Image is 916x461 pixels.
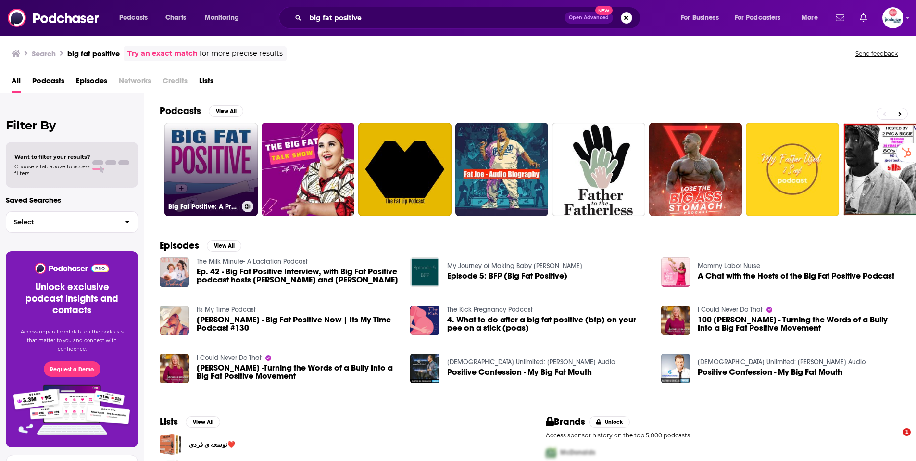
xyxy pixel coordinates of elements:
[447,316,650,332] span: 4. What to do after a big fat positive (bfp) on your pee on a stick (poas)
[200,48,283,59] span: for more precise results
[882,7,903,28] img: User Profile
[160,416,178,428] h2: Lists
[197,316,399,332] a: Johnny P. - Big Fat Positive Now | Its My Time Podcast #130
[34,263,110,274] img: Podchaser - Follow, Share and Rate Podcasts
[197,354,262,362] a: I Could Never Do That
[698,272,894,280] a: A Chat with the Hosts of the Big Fat Positive Podcast
[168,203,238,211] h3: Big Fat Positive: A Pregnancy and Parenting Journey
[698,316,900,332] span: 100 [PERSON_NAME] - Turning the Words of a Bully Into a Big Fat Positive Movement
[856,10,871,26] a: Show notifications dropdown
[410,306,439,335] img: 4. What to do after a big fat positive (bfp) on your pee on a stick (poas)
[119,11,148,25] span: Podcasts
[661,354,690,383] img: Positive Confession - My Big Fat Mouth
[8,9,100,27] img: Podchaser - Follow, Share and Rate Podcasts
[698,262,760,270] a: Mommy Labor Nurse
[199,73,213,93] a: Lists
[6,118,138,132] h2: Filter By
[12,73,21,93] a: All
[305,10,565,26] input: Search podcasts, credits, & more...
[546,416,586,428] h2: Brands
[197,306,256,314] a: Its My Time Podcast
[698,306,763,314] a: I Could Never Do That
[160,257,189,287] img: Ep. 42 - Big Fat Positive Interview, with Big Fat Positive podcast hosts Shanna and Laura
[160,105,243,117] a: PodcastsView All
[14,163,90,177] span: Choose a tab above to access filters.
[6,219,117,225] span: Select
[795,10,830,26] button: open menu
[165,11,186,25] span: Charts
[410,257,439,287] img: Episode 5: BFP (Big Fat Positive)
[197,364,399,380] span: [PERSON_NAME] -Turning the Words of a Bully Into a Big Fat Positive Movement
[197,364,399,380] a: Michelle Bandur -Turning the Words of a Bully Into a Big Fat Positive Movement
[209,105,243,117] button: View All
[546,432,901,439] p: Access sponsor history on the top 5,000 podcasts.
[160,105,201,117] h2: Podcasts
[205,11,239,25] span: Monitoring
[163,73,188,93] span: Credits
[32,49,56,58] h3: Search
[661,257,690,287] img: A Chat with the Hosts of the Big Fat Positive Podcast
[410,354,439,383] img: Positive Confession - My Big Fat Mouth
[681,11,719,25] span: For Business
[447,262,582,270] a: My Journey of Making Baby Perez
[207,240,241,252] button: View All
[802,11,818,25] span: More
[6,195,138,205] p: Saved Searches
[119,73,151,93] span: Networks
[160,354,189,383] img: Michelle Bandur -Turning the Words of a Bully Into a Big Fat Positive Movement
[14,154,90,160] span: Want to filter your results?
[6,211,138,233] button: Select
[447,306,533,314] a: The Kick Pregnancy Podcast
[76,73,107,93] span: Episodes
[674,10,731,26] button: open menu
[565,12,613,24] button: Open AdvancedNew
[735,11,781,25] span: For Podcasters
[127,48,198,59] a: Try an exact match
[882,7,903,28] button: Show profile menu
[113,10,160,26] button: open menu
[698,316,900,332] a: 100 Michelle Bandur - Turning the Words of a Bully Into a Big Fat Positive Movement
[160,434,181,455] a: توسعه ی فردی❤️
[32,73,64,93] a: Podcasts
[164,123,258,216] a: Big Fat Positive: A Pregnancy and Parenting Journey
[698,368,842,376] a: Positive Confession - My Big Fat Mouth
[160,416,220,428] a: ListsView All
[288,7,650,29] div: Search podcasts, credits, & more...
[197,268,399,284] span: Ep. 42 - Big Fat Positive Interview, with Big Fat Positive podcast hosts [PERSON_NAME] and [PERSO...
[160,306,189,335] img: Johnny P. - Big Fat Positive Now | Its My Time Podcast #130
[17,328,126,354] p: Access unparalleled data on the podcasts that matter to you and connect with confidence.
[447,368,592,376] span: Positive Confession - My Big Fat Mouth
[728,10,795,26] button: open menu
[67,49,120,58] h3: big fat positive
[882,7,903,28] span: Logged in as aktrueblood
[189,439,235,450] a: توسعه ی فردی❤️
[883,428,906,451] iframe: Intercom live chat
[595,6,613,15] span: New
[832,10,848,26] a: Show notifications dropdown
[447,272,567,280] a: Episode 5: BFP (Big Fat Positive)
[44,361,100,377] button: Request a Demo
[159,10,192,26] a: Charts
[160,240,199,252] h2: Episodes
[10,384,134,435] img: Pro Features
[853,50,901,58] button: Send feedback
[560,448,595,457] span: McDonalds
[197,257,308,266] a: The Milk Minute- A Lactation Podcast
[186,416,220,428] button: View All
[661,306,690,335] img: 100 Michelle Bandur - Turning the Words of a Bully Into a Big Fat Positive Movement
[17,282,126,316] h3: Unlock exclusive podcast insights and contacts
